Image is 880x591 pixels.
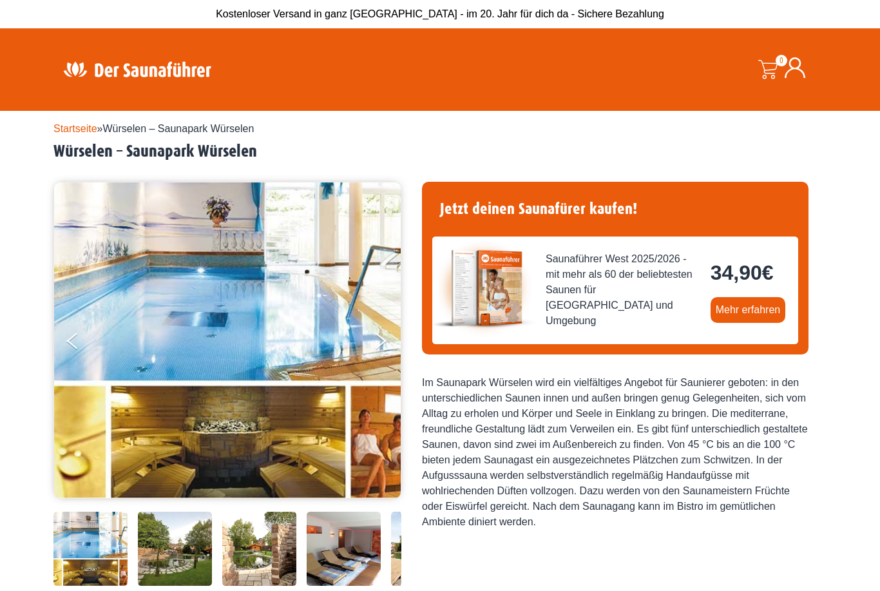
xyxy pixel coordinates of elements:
h2: Würselen – Saunapark Würselen [53,142,827,162]
button: Previous [67,327,99,360]
span: Würselen – Saunapark Würselen [103,123,254,134]
div: Im Saunapark Würselen wird ein vielfältiges Angebot für Saunierer geboten: in den unterschiedlich... [422,375,808,530]
img: der-saunafuehrer-2025-west.jpg [432,237,535,340]
span: » [53,123,254,134]
h4: Jetzt deinen Saunafürer kaufen! [432,192,798,226]
span: Kostenloser Versand in ganz [GEOGRAPHIC_DATA] - im 20. Jahr für dich da - Sichere Bezahlung [216,8,664,19]
span: 0 [776,55,787,66]
button: Next [373,327,405,360]
a: Startseite [53,123,97,134]
bdi: 34,90 [711,261,774,284]
span: Saunaführer West 2025/2026 - mit mehr als 60 der beliebtesten Saunen für [GEOGRAPHIC_DATA] und Um... [546,251,700,329]
a: Mehr erfahren [711,297,786,323]
span: € [762,261,774,284]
